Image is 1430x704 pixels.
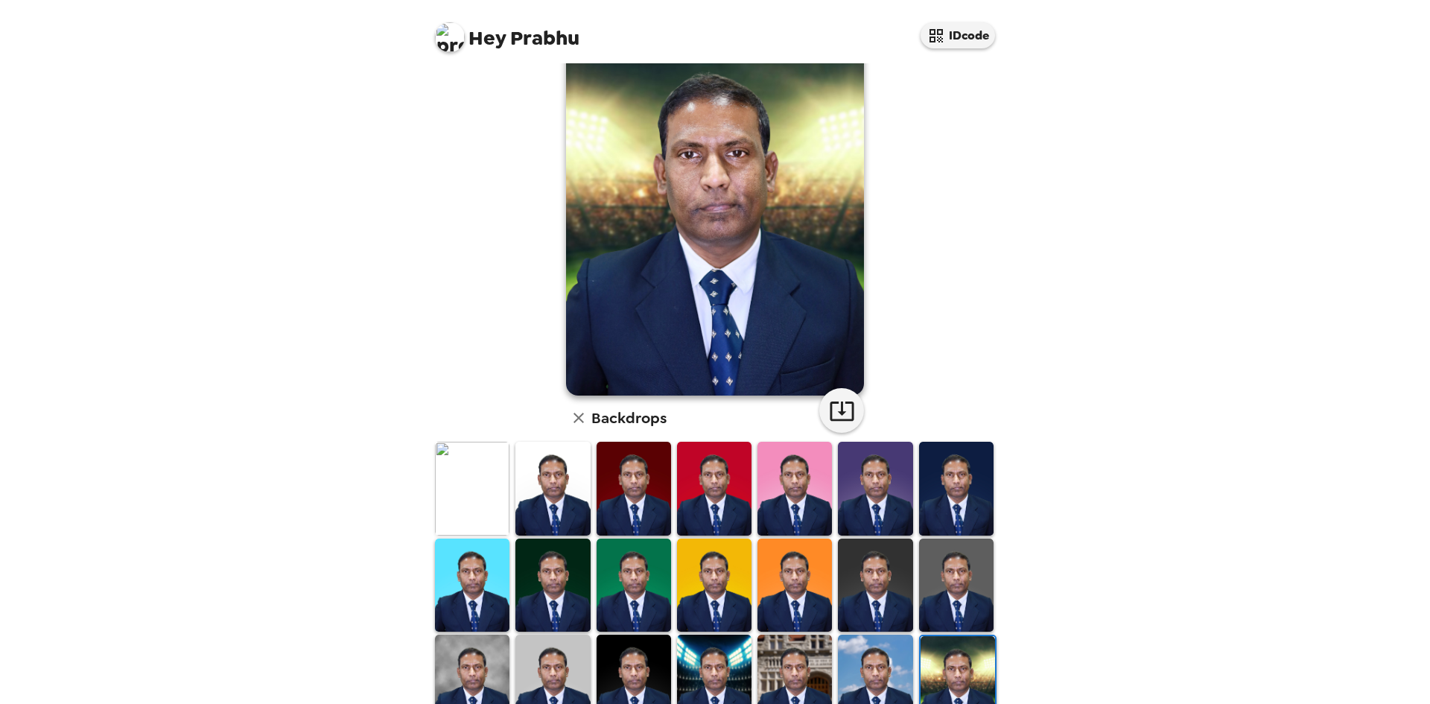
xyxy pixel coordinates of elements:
[435,442,509,535] img: Original
[591,406,667,430] h6: Backdrops
[435,22,465,52] img: profile pic
[435,15,579,48] span: Prabhu
[921,22,995,48] button: IDcode
[468,25,506,51] span: Hey
[566,23,864,396] img: user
